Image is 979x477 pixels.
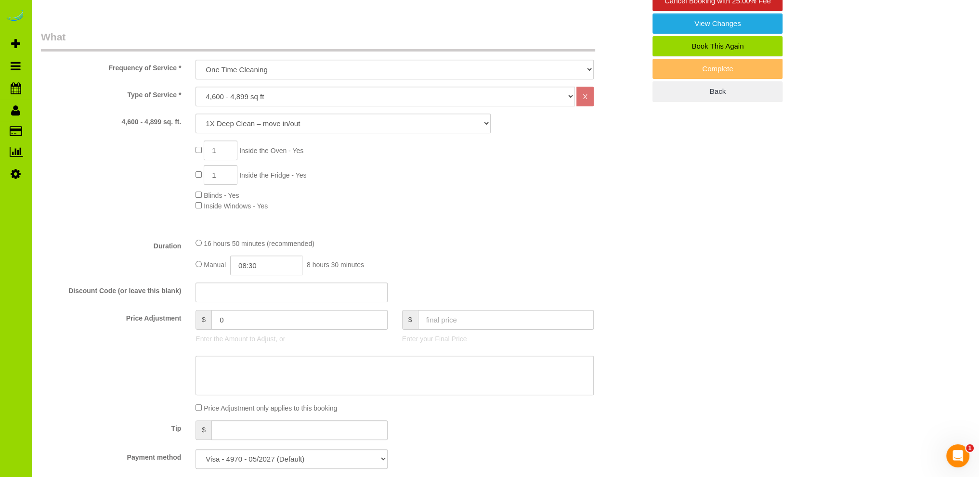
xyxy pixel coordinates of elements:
a: View Changes [653,13,783,34]
span: $ [402,310,418,330]
input: final price [418,310,594,330]
span: Blinds - Yes [204,192,239,199]
label: Type of Service * [34,87,188,100]
span: 8 hours 30 minutes [307,261,364,269]
label: Discount Code (or leave this blank) [34,283,188,296]
label: 4,600 - 4,899 sq. ft. [34,114,188,127]
span: Inside Windows - Yes [204,202,268,210]
legend: What [41,30,595,52]
span: $ [196,420,211,440]
a: Back [653,81,783,102]
span: Manual [204,261,226,269]
label: Duration [34,238,188,251]
p: Enter the Amount to Adjust, or [196,334,387,344]
span: Inside the Oven - Yes [239,147,303,155]
img: Automaid Logo [6,10,25,23]
label: Tip [34,420,188,433]
label: Frequency of Service * [34,60,188,73]
span: Inside the Fridge - Yes [239,171,306,179]
p: Enter your Final Price [402,334,594,344]
span: $ [196,310,211,330]
span: 16 hours 50 minutes (recommended) [204,240,314,247]
span: Price Adjustment only applies to this booking [204,404,337,412]
iframe: Intercom live chat [946,444,969,467]
span: 1 [966,444,974,452]
label: Payment method [34,449,188,462]
a: Book This Again [653,36,783,56]
label: Price Adjustment [34,310,188,323]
